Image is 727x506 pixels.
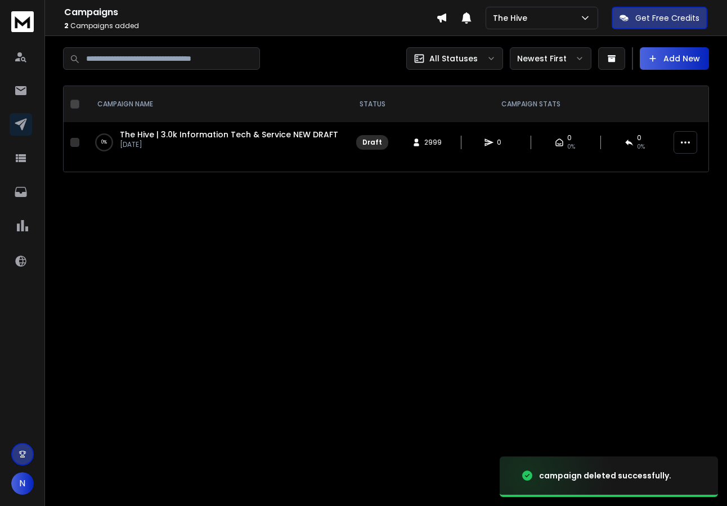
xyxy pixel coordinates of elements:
[120,129,338,140] a: The Hive | 3.0k Information Tech & Service NEW DRAFT
[362,138,382,147] div: Draft
[84,122,349,163] td: 0%The Hive | 3.0k Information Tech & Service NEW DRAFT[DATE]
[539,470,671,481] div: campaign deleted successfully.
[101,137,107,148] p: 0 %
[64,21,69,30] span: 2
[567,142,575,151] span: 0%
[635,12,699,24] p: Get Free Credits
[510,47,591,70] button: Newest First
[349,86,395,122] th: STATUS
[640,47,709,70] button: Add New
[429,53,478,64] p: All Statuses
[11,11,34,32] img: logo
[493,12,532,24] p: The Hive
[567,133,572,142] span: 0
[497,138,508,147] span: 0
[120,140,338,149] p: [DATE]
[637,142,645,151] span: 0%
[64,6,436,19] h1: Campaigns
[612,7,707,29] button: Get Free Credits
[637,133,641,142] span: 0
[11,472,34,495] button: N
[424,138,442,147] span: 2999
[395,86,667,122] th: CAMPAIGN STATS
[64,21,436,30] p: Campaigns added
[84,86,349,122] th: CAMPAIGN NAME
